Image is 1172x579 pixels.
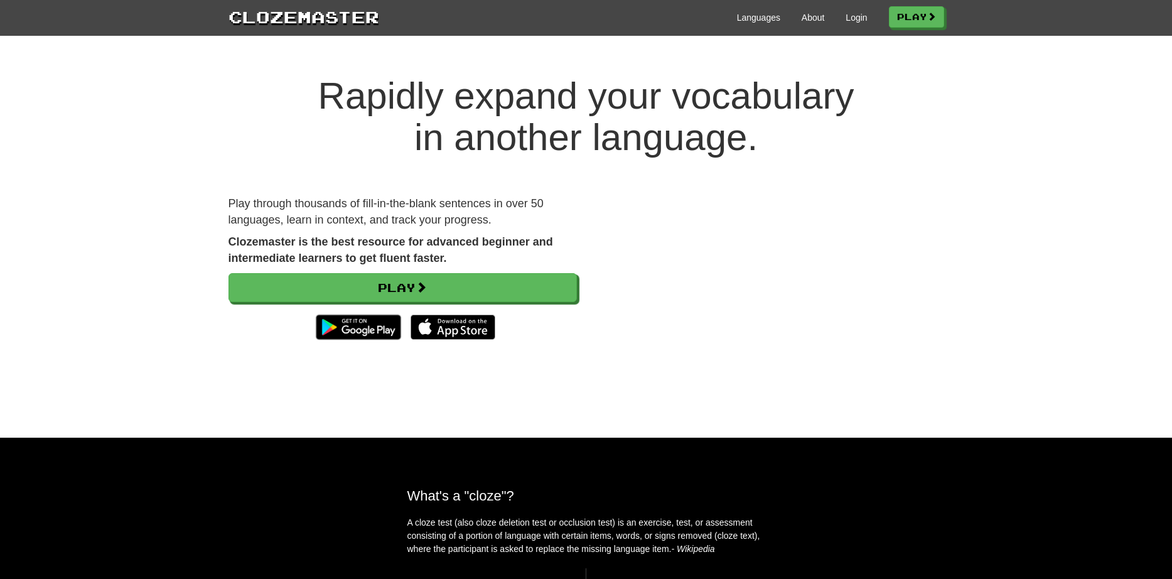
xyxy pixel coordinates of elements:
[228,196,577,228] p: Play through thousands of fill-in-the-blank sentences in over 50 languages, learn in context, and...
[889,6,944,28] a: Play
[228,5,379,28] a: Clozemaster
[228,273,577,302] a: Play
[802,11,825,24] a: About
[411,315,495,340] img: Download_on_the_App_Store_Badge_US-UK_135x40-25178aeef6eb6b83b96f5f2d004eda3bffbb37122de64afbaef7...
[407,488,765,504] h2: What's a "cloze"?
[309,308,407,346] img: Get it on Google Play
[407,516,765,556] p: A cloze test (also cloze deletion test or occlusion test) is an exercise, test, or assessment con...
[737,11,780,24] a: Languages
[672,544,715,554] em: - Wikipedia
[228,235,553,264] strong: Clozemaster is the best resource for advanced beginner and intermediate learners to get fluent fa...
[846,11,867,24] a: Login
